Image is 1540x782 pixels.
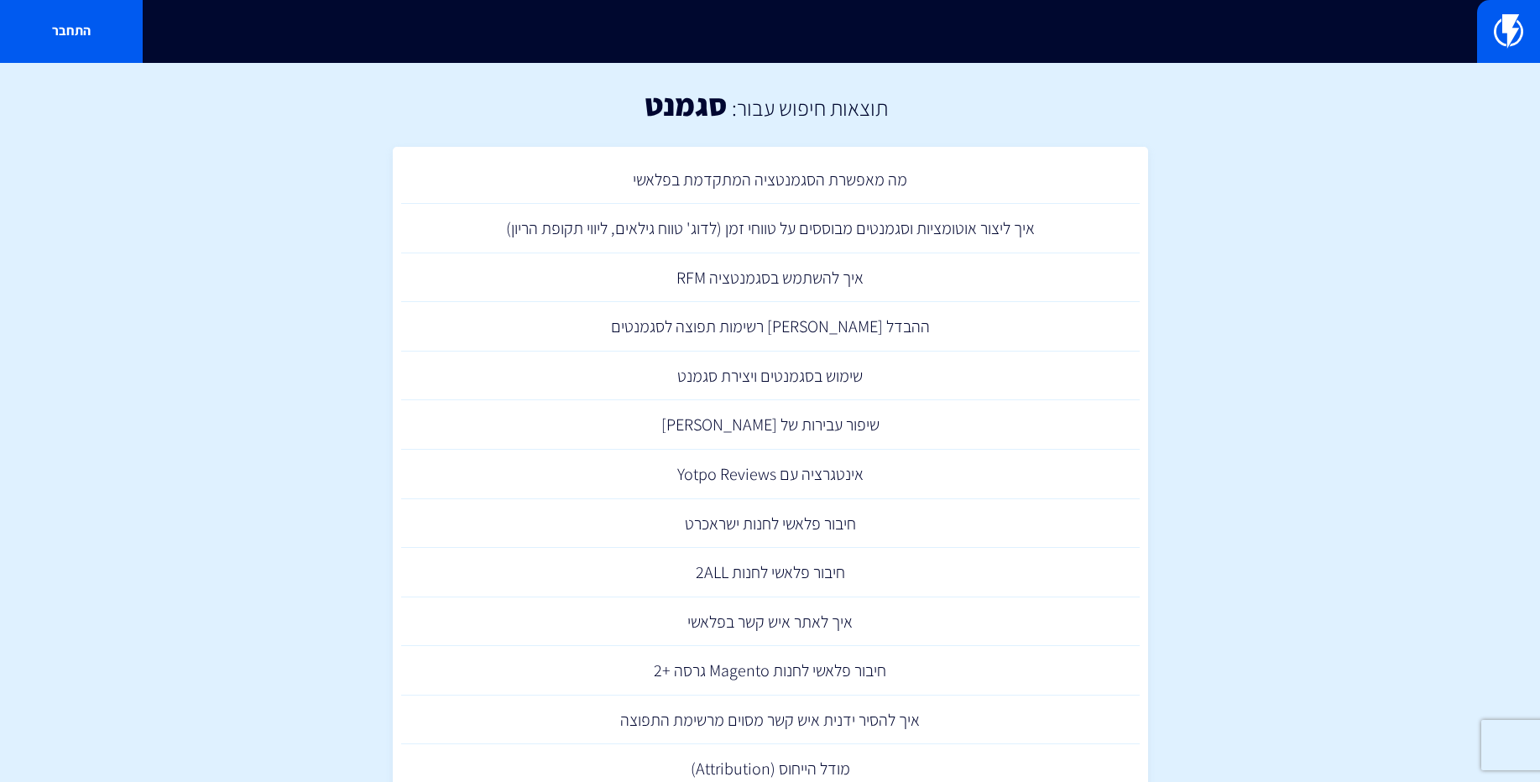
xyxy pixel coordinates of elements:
a: ההבדל [PERSON_NAME] רשימות תפוצה לסגמנטים [401,302,1140,352]
a: איך להשתמש בסגמנטציה RFM [401,253,1140,303]
a: חיבור פלאשי לחנות ישראכרט [401,499,1140,549]
a: מה מאפשרת הסגמנטציה המתקדמת בפלאשי [401,155,1140,205]
h2: תוצאות חיפוש עבור: [728,96,888,120]
a: חיבור פלאשי לחנות Magento גרסה +2 [401,646,1140,696]
a: איך ליצור אוטומציות וסגמנטים מבוססים על טווחי זמן (לדוג' טווח גילאים, ליווי תקופת הריון) [401,204,1140,253]
a: איך להסיר ידנית איש קשר מסוים מרשימת התפוצה [401,696,1140,745]
h1: סגמנט [645,88,728,122]
a: איך לאתר איש קשר בפלאשי [401,597,1140,647]
a: שיפור עבירות של [PERSON_NAME] [401,400,1140,450]
a: אינטגרציה עם Yotpo Reviews [401,450,1140,499]
a: שימוש בסגמנטים ויצירת סגמנט [401,352,1140,401]
a: חיבור פלאשי לחנות 2ALL [401,548,1140,597]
